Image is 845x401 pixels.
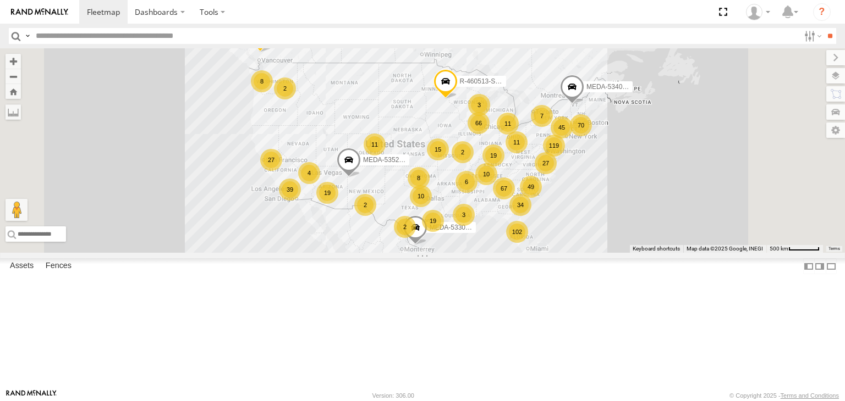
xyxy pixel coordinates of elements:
div: 19 [316,182,338,204]
div: 2 [354,194,376,216]
label: Map Settings [826,122,845,138]
div: 67 [493,177,515,199]
div: 7 [531,105,553,127]
label: Dock Summary Table to the Left [803,258,814,274]
div: 66 [468,112,490,134]
span: MEDA-533001-Roll [430,224,486,231]
label: Dock Summary Table to the Right [814,258,825,274]
button: Drag Pegman onto the map to open Street View [6,199,28,221]
div: 3 [468,94,490,116]
span: R-460513-Swing [460,77,509,85]
div: 70 [570,114,592,136]
div: 39 [279,179,301,200]
button: Zoom out [6,69,21,84]
a: Terms and Conditions [781,392,839,399]
label: Hide Summary Table [826,258,837,274]
a: Terms (opens in new tab) [828,247,840,251]
div: 11 [364,133,386,155]
button: Map Scale: 500 km per 53 pixels [766,245,823,253]
div: 10 [475,163,497,185]
img: rand-logo.svg [11,8,68,16]
div: Version: 306.00 [372,392,414,399]
div: 4 [298,162,320,184]
label: Search Filter Options [800,28,824,44]
div: 34 [509,194,531,216]
label: Measure [6,104,21,120]
div: 27 [260,149,282,171]
div: 2 [394,216,416,238]
div: 8 [251,70,273,92]
div: 119 [543,135,565,157]
div: Kali Visiko [742,4,774,20]
div: 6 [456,171,478,193]
div: 3 [453,204,475,226]
div: 27 [535,152,557,174]
div: 10 [410,185,432,207]
button: Keyboard shortcuts [633,245,680,253]
div: 8 [408,167,430,189]
button: Zoom Home [6,84,21,99]
div: 102 [506,221,528,243]
label: Search Query [23,28,32,44]
div: 45 [551,116,573,138]
div: 19 [482,144,504,166]
span: MEDA-534010-Roll [586,83,643,91]
div: 11 [497,113,519,135]
div: © Copyright 2025 - [729,392,839,399]
button: Zoom in [6,54,21,69]
label: Assets [4,259,39,274]
span: 500 km [770,246,788,252]
div: 49 [520,176,542,198]
a: Visit our Website [6,390,57,401]
div: 19 [422,210,444,232]
i: ? [813,3,831,21]
span: MEDA-535214-Roll [363,156,420,164]
span: Map data ©2025 Google, INEGI [687,246,763,252]
div: 2 [274,77,296,99]
div: 2 [452,141,474,163]
div: 15 [427,138,449,160]
div: 11 [506,131,528,153]
label: Fences [40,259,77,274]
